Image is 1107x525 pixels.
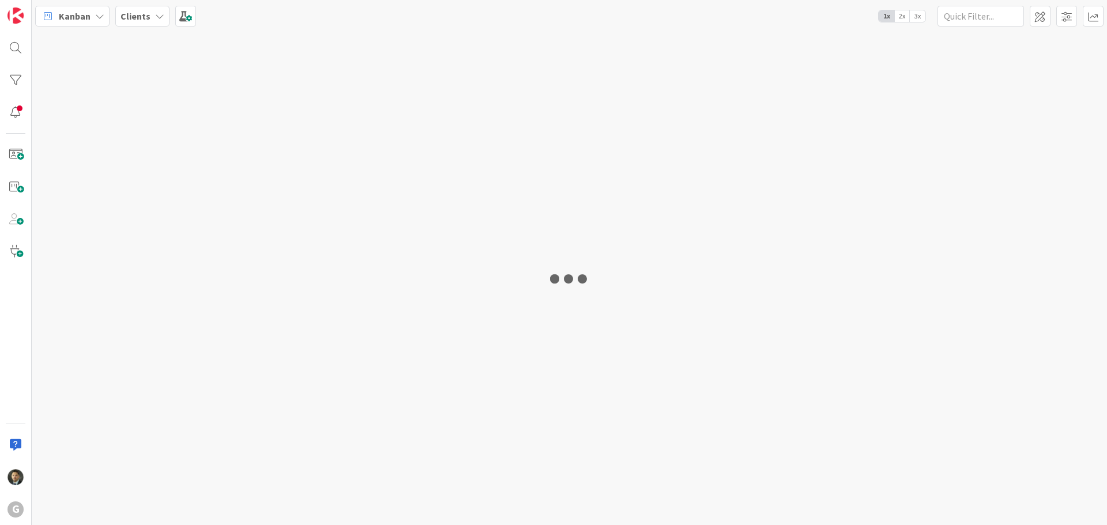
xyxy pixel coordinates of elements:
span: 2x [894,10,910,22]
span: Kanban [59,9,91,23]
img: CG [7,469,24,485]
span: 1x [879,10,894,22]
b: Clients [121,10,150,22]
img: Visit kanbanzone.com [7,7,24,24]
div: G [7,501,24,518]
input: Quick Filter... [937,6,1024,27]
span: 3x [910,10,925,22]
